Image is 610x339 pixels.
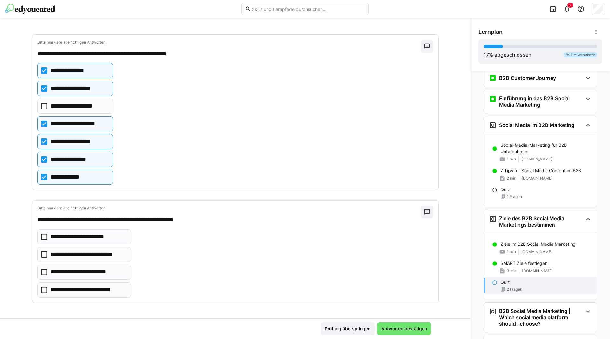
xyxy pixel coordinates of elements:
[500,279,510,286] p: Quiz
[500,260,547,266] p: SMART Ziele festlegen
[499,122,574,128] h3: Social Media im B2B Marketing
[564,52,597,57] div: 3h 21m verbleibend
[507,157,516,162] span: 1 min
[380,326,428,332] span: Antworten bestätigen
[500,142,592,155] p: Social-Media-Marketing für B2B Unternehmen
[499,215,583,228] h3: Ziele des B2B Social Media Marketings bestimmen
[500,187,510,193] p: Quiz
[521,157,552,162] span: [DOMAIN_NAME]
[499,95,583,108] h3: Einführung in das B2B Social Media Marketing
[37,40,421,45] p: Bitte markiere alle richtigen Antworten.
[522,268,553,273] span: [DOMAIN_NAME]
[500,241,576,247] p: Ziele im B2B Social Media Marketing
[37,206,421,211] p: Bitte markiere alle richtigen Antworten.
[499,75,556,81] h3: B2B Customer Journey
[569,3,571,7] span: 2
[521,249,552,254] span: [DOMAIN_NAME]
[507,194,522,199] span: 1 Fragen
[484,52,489,58] span: 17
[507,268,517,273] span: 3 min
[507,249,516,254] span: 1 min
[499,308,583,327] h3: B2B Social Media Marketing | Which social media platform should I choose?
[507,287,522,292] span: 2 Fragen
[251,6,365,12] input: Skills und Lernpfade durchsuchen…
[484,51,532,59] div: % abgeschlossen
[321,322,375,335] button: Prüfung überspringen
[377,322,431,335] button: Antworten bestätigen
[324,326,371,332] span: Prüfung überspringen
[500,167,581,174] p: 7 Tips für Social Media Content im B2B
[478,28,503,35] span: Lernplan
[507,176,516,181] span: 2 min
[522,176,552,181] span: [DOMAIN_NAME]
